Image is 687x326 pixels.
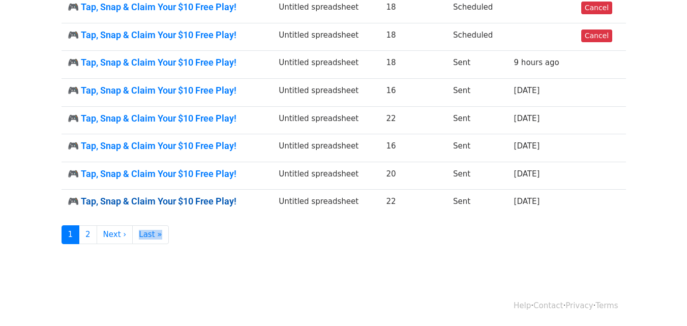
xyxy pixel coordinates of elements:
[273,134,380,162] td: Untitled spreadsheet
[514,114,540,123] a: [DATE]
[447,190,508,217] td: Sent
[68,113,267,124] a: 🎮 Tap, Snap & Claim Your $10 Free Play!
[380,134,446,162] td: 16
[380,51,446,79] td: 18
[514,169,540,179] a: [DATE]
[68,140,267,152] a: 🎮 Tap, Snap & Claim Your $10 Free Play!
[565,301,593,310] a: Privacy
[380,190,446,217] td: 22
[447,23,508,51] td: Scheduled
[273,190,380,217] td: Untitled spreadsheet
[380,162,446,190] td: 20
[447,134,508,162] td: Sent
[79,225,97,244] a: 2
[68,168,267,180] a: 🎮 Tap, Snap & Claim Your $10 Free Play!
[68,29,267,41] a: 🎮 Tap, Snap & Claim Your $10 Free Play!
[447,162,508,190] td: Sent
[68,57,267,68] a: 🎮 Tap, Snap & Claim Your $10 Free Play!
[273,79,380,107] td: Untitled spreadsheet
[447,51,508,79] td: Sent
[533,301,563,310] a: Contact
[636,277,687,326] iframe: Chat Widget
[447,79,508,107] td: Sent
[132,225,168,244] a: Last »
[380,79,446,107] td: 16
[514,86,540,95] a: [DATE]
[97,225,133,244] a: Next ›
[273,23,380,51] td: Untitled spreadsheet
[273,51,380,79] td: Untitled spreadsheet
[595,301,618,310] a: Terms
[514,301,531,310] a: Help
[273,162,380,190] td: Untitled spreadsheet
[380,23,446,51] td: 18
[62,225,80,244] a: 1
[447,106,508,134] td: Sent
[581,29,612,42] a: Cancel
[514,197,540,206] a: [DATE]
[68,2,267,13] a: 🎮 Tap, Snap & Claim Your $10 Free Play!
[380,106,446,134] td: 22
[581,2,612,14] a: Cancel
[273,106,380,134] td: Untitled spreadsheet
[68,85,267,96] a: 🎮 Tap, Snap & Claim Your $10 Free Play!
[514,58,559,67] a: 9 hours ago
[514,141,540,151] a: [DATE]
[68,196,267,207] a: 🎮 Tap, Snap & Claim Your $10 Free Play!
